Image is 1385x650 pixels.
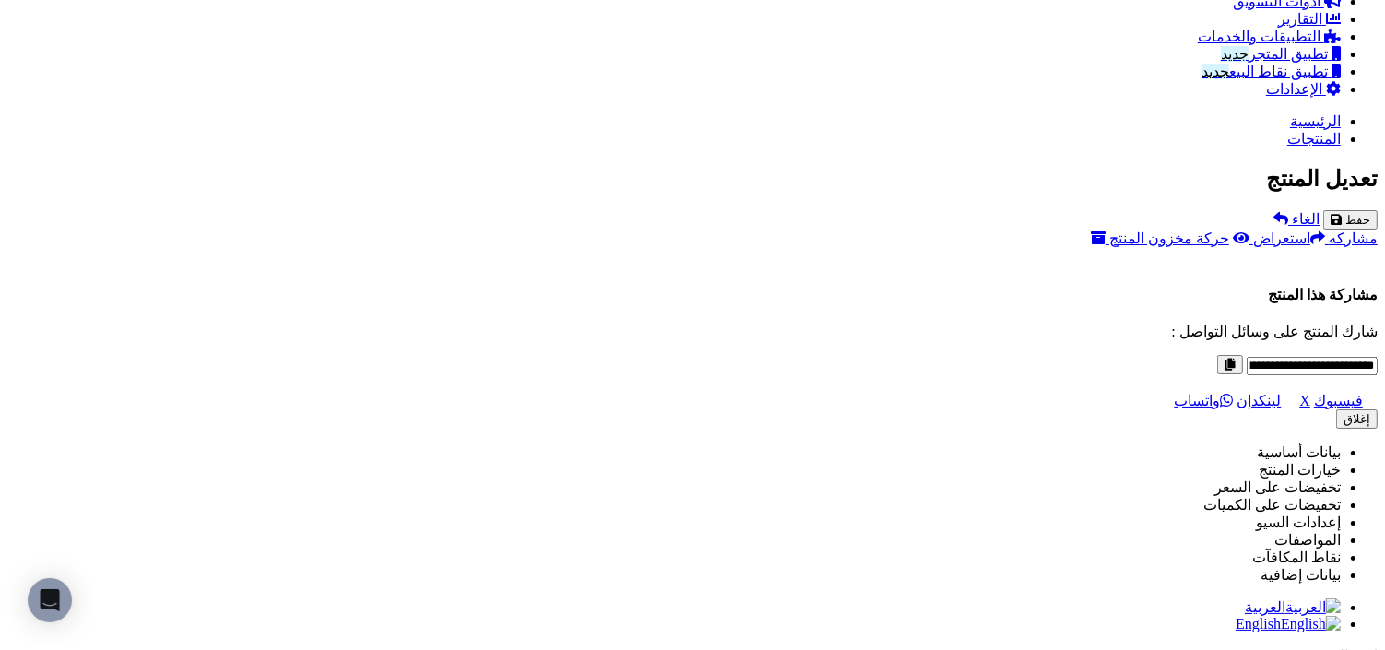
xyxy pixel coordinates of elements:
[1236,616,1341,632] a: English
[1336,409,1378,429] button: إغلاق
[1290,113,1341,129] a: الرئيسية
[1221,46,1249,62] span: جديد
[7,286,1378,303] h4: مشاركة هذا المنتج
[1252,550,1341,565] a: نقاط المكافآت
[1198,29,1320,44] span: التطبيقات والخدمات
[7,323,1378,340] p: شارك المنتج على وسائل التواصل :
[1174,393,1233,408] a: واتساب
[1253,230,1310,246] span: استعراض
[1287,131,1341,147] a: المنتجات
[1221,46,1341,62] a: تطبيق المتجرجديد
[1203,497,1341,513] a: تخفيضات على الكميات
[7,166,1378,192] h2: تعديل المنتج
[1245,599,1341,615] a: العربية
[1261,567,1341,583] a: بيانات إضافية
[1202,64,1328,79] span: تطبيق نقاط البيع
[1266,81,1322,97] span: الإعدادات
[1109,230,1229,246] span: حركة مخزون المنتج
[1274,532,1341,548] a: المواصفات
[1345,213,1370,227] span: حفظ
[1285,598,1341,616] img: العربية
[1266,81,1341,97] a: الإعدادات
[1281,616,1341,632] img: English
[1323,210,1378,230] button: حفظ
[28,578,72,622] div: Open Intercom Messenger
[1256,514,1341,530] a: إعدادات السيو
[1257,444,1341,460] a: بيانات أساسية
[1202,64,1229,79] span: جديد
[1292,211,1320,227] span: الغاء
[1259,462,1341,478] a: خيارات المنتج
[1237,393,1296,408] a: لينكدإن
[1233,230,1310,246] a: استعراض
[1091,230,1229,246] a: حركة مخزون المنتج
[1310,230,1378,246] a: مشاركه
[1198,29,1341,44] a: التطبيقات والخدمات
[1329,230,1378,246] span: مشاركه
[1202,64,1341,79] a: تطبيق نقاط البيعجديد
[1278,11,1341,27] a: التقارير
[1314,393,1378,408] a: فيسبوك
[1221,46,1328,62] span: تطبيق المتجر
[1278,11,1322,27] span: التقارير
[1299,393,1310,408] a: X
[1273,211,1320,227] a: الغاء
[1214,479,1341,495] a: تخفيضات على السعر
